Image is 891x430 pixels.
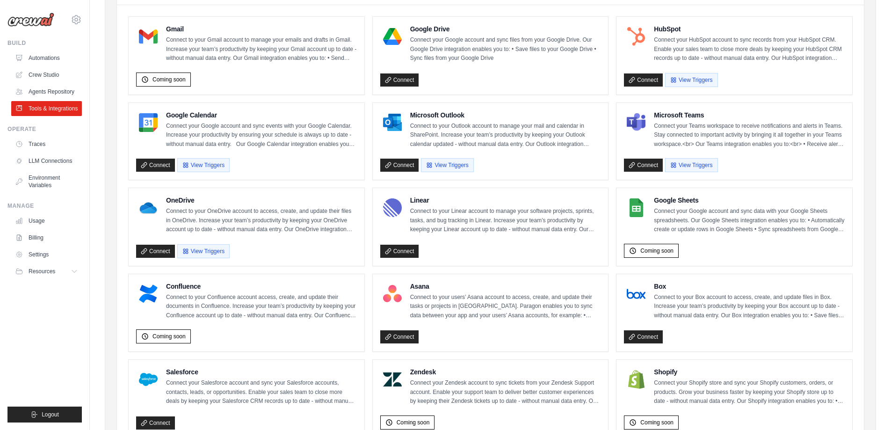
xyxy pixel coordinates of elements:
div: Build [7,39,82,47]
h4: Microsoft Teams [654,110,845,120]
img: Google Calendar Logo [139,113,158,132]
p: Connect to your users’ Asana account to access, create, and update their tasks or projects in [GE... [410,293,601,321]
p: Connect your Salesforce account and sync your Salesforce accounts, contacts, leads, or opportunit... [166,379,357,406]
p: Connect your Shopify store and sync your Shopify customers, orders, or products. Grow your busine... [654,379,845,406]
img: Microsoft Teams Logo [627,113,645,132]
a: Connect [136,416,175,430]
h4: Google Calendar [166,110,357,120]
h4: Asana [410,282,601,291]
h4: Shopify [654,367,845,377]
a: Connect [624,330,663,343]
a: Usage [11,213,82,228]
a: Connect [380,159,419,172]
h4: Box [654,282,845,291]
a: Connect [136,159,175,172]
img: Logo [7,13,54,27]
img: Confluence Logo [139,284,158,303]
h4: Google Drive [410,24,601,34]
p: Connect your Zendesk account to sync tickets from your Zendesk Support account. Enable your suppo... [410,379,601,406]
button: View Triggers [421,158,473,172]
a: Connect [380,245,419,258]
p: Connect your HubSpot account to sync records from your HubSpot CRM. Enable your sales team to clo... [654,36,845,63]
img: Zendesk Logo [383,370,402,389]
button: View Triggers [665,73,717,87]
span: Coming soon [152,333,186,340]
div: Operate [7,125,82,133]
a: Automations [11,51,82,66]
img: Box Logo [627,284,645,303]
button: View Triggers [665,158,717,172]
a: Settings [11,247,82,262]
h4: HubSpot [654,24,845,34]
h4: Gmail [166,24,357,34]
img: Gmail Logo [139,27,158,46]
p: Connect to your OneDrive account to access, create, and update their files in OneDrive. Increase ... [166,207,357,234]
img: Microsoft Outlook Logo [383,113,402,132]
button: Logout [7,407,82,423]
h4: Microsoft Outlook [410,110,601,120]
img: Shopify Logo [627,370,645,389]
span: Resources [29,268,55,275]
img: Linear Logo [383,198,402,217]
a: Connect [624,73,663,87]
p: Connect to your Confluence account access, create, and update their documents in Confluence. Incr... [166,293,357,321]
span: Coming soon [152,76,186,83]
p: Connect your Teams workspace to receive notifications and alerts in Teams. Stay connected to impo... [654,122,845,149]
img: HubSpot Logo [627,27,645,46]
a: Environment Variables [11,170,82,193]
img: Google Drive Logo [383,27,402,46]
h4: OneDrive [166,196,357,205]
img: Google Sheets Logo [627,198,645,217]
h4: Confluence [166,282,357,291]
img: Asana Logo [383,284,402,303]
p: Connect to your Outlook account to manage your mail and calendar in SharePoint. Increase your tea... [410,122,601,149]
a: LLM Connections [11,153,82,168]
span: Coming soon [640,247,674,255]
h4: Google Sheets [654,196,845,205]
div: Manage [7,202,82,210]
iframe: Chat Widget [844,385,891,430]
span: Coming soon [640,419,674,426]
span: Logout [42,411,59,418]
p: Connect to your Box account to access, create, and update files in Box. Increase your team’s prod... [654,293,845,321]
p: Connect your Google account and sync data with your Google Sheets spreadsheets. Our Google Sheets... [654,207,845,234]
img: Salesforce Logo [139,370,158,389]
a: Connect [136,245,175,258]
h4: Zendesk [410,367,601,377]
p: Connect to your Gmail account to manage your emails and drafts in Gmail. Increase your team’s pro... [166,36,357,63]
h4: Salesforce [166,367,357,377]
a: Crew Studio [11,67,82,82]
a: Tools & Integrations [11,101,82,116]
a: Traces [11,137,82,152]
a: Connect [624,159,663,172]
a: Connect [380,330,419,343]
img: OneDrive Logo [139,198,158,217]
h4: Linear [410,196,601,205]
p: Connect your Google account and sync files from your Google Drive. Our Google Drive integration e... [410,36,601,63]
a: Billing [11,230,82,245]
button: View Triggers [177,158,230,172]
p: Connect your Google account and sync events with your Google Calendar. Increase your productivity... [166,122,357,149]
a: Connect [380,73,419,87]
p: Connect to your Linear account to manage your software projects, sprints, tasks, and bug tracking... [410,207,601,234]
button: View Triggers [177,244,230,258]
button: Resources [11,264,82,279]
a: Agents Repository [11,84,82,99]
span: Coming soon [397,419,430,426]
